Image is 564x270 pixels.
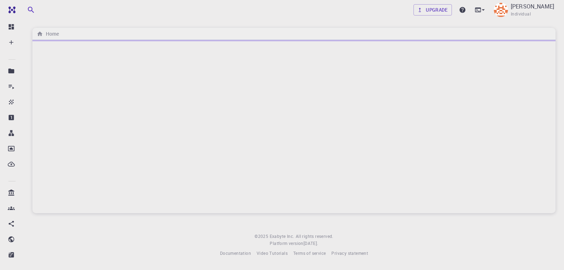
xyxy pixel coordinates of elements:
span: Privacy statement [331,250,368,256]
a: Video Tutorials [257,250,288,257]
nav: breadcrumb [35,30,60,38]
a: Terms of service [293,250,326,257]
span: © 2025 [255,233,269,240]
a: Upgrade [413,4,452,16]
a: Exabyte Inc. [270,233,294,240]
span: All rights reserved. [296,233,333,240]
a: [DATE]. [304,240,318,247]
span: Documentation [220,250,251,256]
p: [PERSON_NAME] [511,2,554,11]
span: Individual [511,11,531,18]
h6: Home [43,30,59,38]
img: Arghya Prodip Saikia Thengal [494,3,508,17]
span: [DATE] . [304,240,318,246]
span: Video Tutorials [257,250,288,256]
span: Platform version [270,240,303,247]
a: Documentation [220,250,251,257]
span: Terms of service [293,250,326,256]
span: Exabyte Inc. [270,233,294,239]
a: Privacy statement [331,250,368,257]
img: logo [6,6,16,13]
